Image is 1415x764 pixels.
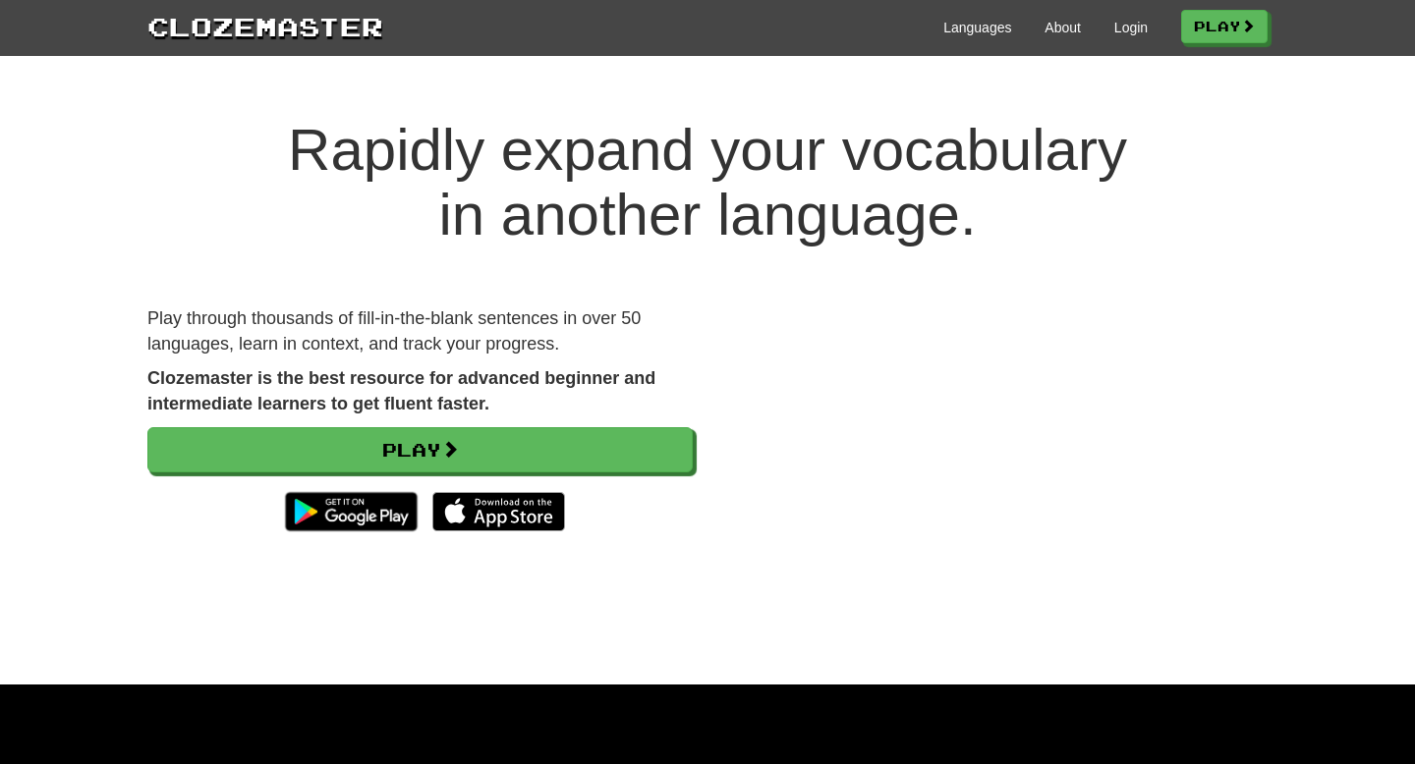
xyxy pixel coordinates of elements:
a: Login [1114,18,1148,37]
a: Clozemaster [147,8,383,44]
p: Play through thousands of fill-in-the-blank sentences in over 50 languages, learn in context, and... [147,306,693,356]
strong: Clozemaster is the best resource for advanced beginner and intermediate learners to get fluent fa... [147,368,655,413]
a: Play [147,427,693,472]
a: About [1045,18,1081,37]
img: Download_on_the_App_Store_Badge_US-UK_135x40-25178aeef6eb6b83b96f5f2d004eda3bffbb37122de64afbaef7... [432,492,565,531]
a: Languages [943,18,1011,37]
a: Play [1181,10,1268,43]
img: Get it on Google Play [275,482,427,541]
